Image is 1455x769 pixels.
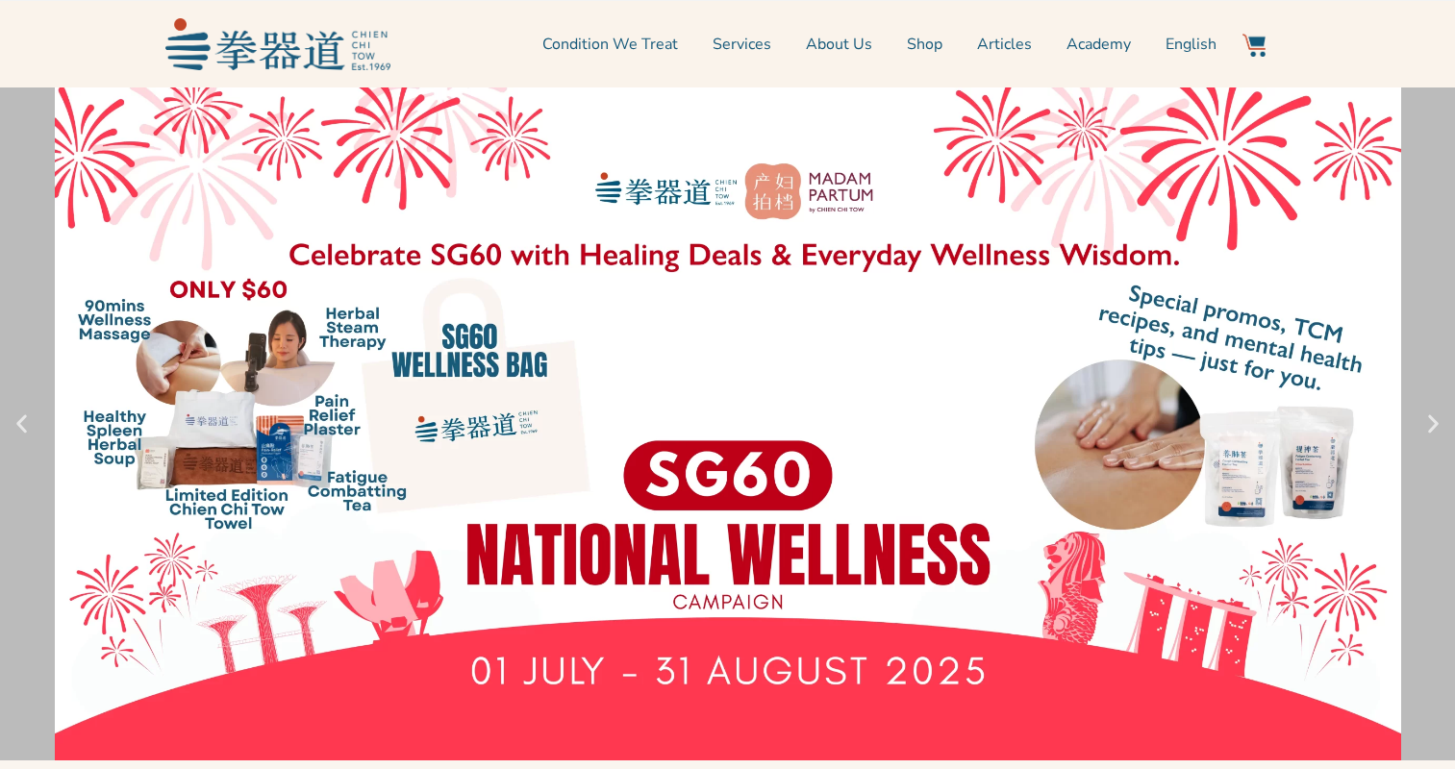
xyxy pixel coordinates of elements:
span: English [1166,33,1217,56]
a: English [1166,20,1217,68]
a: Shop [907,20,942,68]
div: Previous slide [10,412,34,436]
a: Academy [1066,20,1131,68]
a: About Us [806,20,872,68]
div: Next slide [1421,412,1445,436]
a: Services [713,20,771,68]
a: Articles [977,20,1032,68]
nav: Menu [400,20,1217,68]
a: Condition We Treat [542,20,678,68]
